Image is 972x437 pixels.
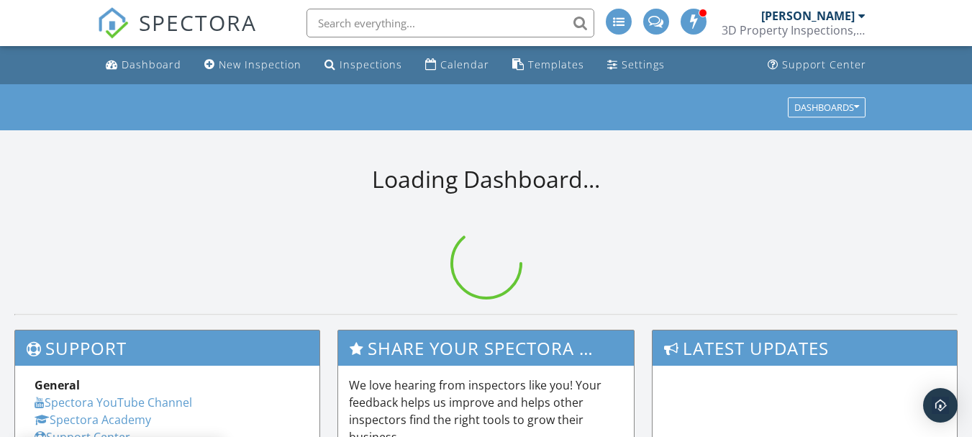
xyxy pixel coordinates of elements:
[100,52,187,78] a: Dashboard
[653,330,957,366] h3: Latest Updates
[35,377,80,393] strong: General
[788,97,866,117] button: Dashboards
[507,52,590,78] a: Templates
[199,52,307,78] a: New Inspection
[97,19,257,50] a: SPECTORA
[622,58,665,71] div: Settings
[306,9,594,37] input: Search everything...
[219,58,301,71] div: New Inspection
[761,9,855,23] div: [PERSON_NAME]
[139,7,257,37] span: SPECTORA
[419,52,495,78] a: Calendar
[338,330,634,366] h3: Share Your Spectora Experience
[794,102,859,112] div: Dashboards
[319,52,408,78] a: Inspections
[528,58,584,71] div: Templates
[440,58,489,71] div: Calendar
[782,58,866,71] div: Support Center
[722,23,866,37] div: 3D Property Inspections, LLC
[762,52,872,78] a: Support Center
[923,388,958,423] div: Open Intercom Messenger
[15,330,319,366] h3: Support
[601,52,671,78] a: Settings
[35,412,151,428] a: Spectora Academy
[340,58,402,71] div: Inspections
[122,58,181,71] div: Dashboard
[35,395,192,410] a: Spectora YouTube Channel
[97,7,129,39] img: The Best Home Inspection Software - Spectora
